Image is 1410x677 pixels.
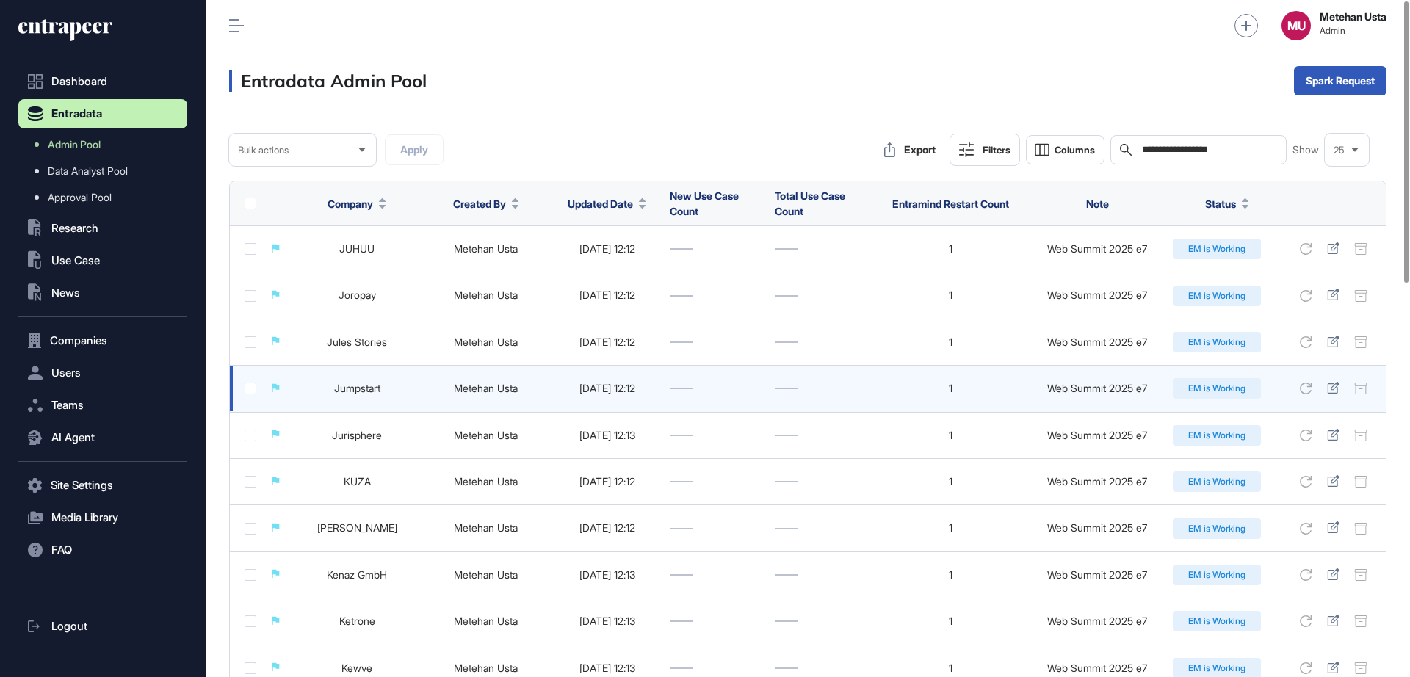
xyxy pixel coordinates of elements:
[18,246,187,275] button: Use Case
[1036,522,1158,534] div: Web Summit 2025 e7
[18,503,187,532] button: Media Library
[1036,569,1158,581] div: Web Summit 2025 e7
[880,289,1022,301] div: 1
[880,430,1022,441] div: 1
[1205,196,1249,211] button: Status
[559,522,655,534] div: [DATE] 12:12
[339,289,376,301] a: Joropay
[51,222,98,234] span: Research
[559,662,655,674] div: [DATE] 12:13
[880,522,1022,534] div: 1
[1334,145,1345,156] span: 25
[880,569,1022,581] div: 1
[18,358,187,388] button: Users
[1036,243,1158,255] div: Web Summit 2025 e7
[50,335,107,347] span: Companies
[880,476,1022,488] div: 1
[327,568,387,581] a: Kenaz GmbH
[880,615,1022,627] div: 1
[51,287,80,299] span: News
[51,367,81,379] span: Users
[1036,662,1158,674] div: Web Summit 2025 e7
[26,184,187,211] a: Approval Pool
[983,144,1010,156] div: Filters
[1036,383,1158,394] div: Web Summit 2025 e7
[876,135,944,164] button: Export
[880,383,1022,394] div: 1
[1173,565,1261,585] div: EM is Working
[339,242,375,255] a: JUHUU
[327,336,387,348] a: Jules Stories
[559,336,655,348] div: [DATE] 12:12
[892,198,1009,210] span: Entramind Restart Count
[454,568,518,581] a: Metehan Usta
[1294,66,1386,95] button: Spark Request
[559,383,655,394] div: [DATE] 12:12
[1320,11,1386,23] strong: Metehan Usta
[341,662,372,674] a: Kewve
[51,432,95,444] span: AI Agent
[559,569,655,581] div: [DATE] 12:13
[1173,286,1261,306] div: EM is Working
[454,475,518,488] a: Metehan Usta
[51,544,72,556] span: FAQ
[51,479,113,491] span: Site Settings
[332,429,382,441] a: Jurisphere
[48,192,112,203] span: Approval Pool
[1320,26,1386,36] span: Admin
[334,382,380,394] a: Jumpstart
[454,429,518,441] a: Metehan Usta
[18,471,187,500] button: Site Settings
[1173,239,1261,259] div: EM is Working
[454,336,518,348] a: Metehan Usta
[229,70,427,92] h3: Entradata Admin Pool
[775,189,845,217] span: Total Use Case Count
[559,476,655,488] div: [DATE] 12:12
[454,615,518,627] a: Metehan Usta
[1292,144,1319,156] span: Show
[1026,135,1104,164] button: Columns
[1281,11,1311,40] button: MU
[453,196,519,211] button: Created By
[1173,425,1261,446] div: EM is Working
[454,289,518,301] a: Metehan Usta
[559,243,655,255] div: [DATE] 12:12
[18,99,187,128] button: Entradata
[344,475,371,488] a: KUZA
[18,214,187,243] button: Research
[1036,289,1158,301] div: Web Summit 2025 e7
[1055,145,1095,156] span: Columns
[51,76,107,87] span: Dashboard
[1173,378,1261,399] div: EM is Working
[670,189,739,217] span: New Use Case Count
[1036,476,1158,488] div: Web Summit 2025 e7
[1086,198,1109,210] span: Note
[568,196,633,211] span: Updated Date
[26,131,187,158] a: Admin Pool
[880,243,1022,255] div: 1
[568,196,646,211] button: Updated Date
[18,535,187,565] button: FAQ
[880,336,1022,348] div: 1
[51,399,84,411] span: Teams
[559,289,655,301] div: [DATE] 12:12
[880,662,1022,674] div: 1
[18,67,187,96] a: Dashboard
[453,196,506,211] span: Created By
[51,255,100,267] span: Use Case
[1036,615,1158,627] div: Web Summit 2025 e7
[454,662,518,674] a: Metehan Usta
[1173,518,1261,539] div: EM is Working
[454,382,518,394] a: Metehan Usta
[317,521,397,534] a: [PERSON_NAME]
[1173,471,1261,492] div: EM is Working
[1036,336,1158,348] div: Web Summit 2025 e7
[328,196,386,211] button: Company
[1173,611,1261,631] div: EM is Working
[18,612,187,641] a: Logout
[18,326,187,355] button: Companies
[51,108,102,120] span: Entradata
[339,615,375,627] a: Ketrone
[1173,332,1261,352] div: EM is Working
